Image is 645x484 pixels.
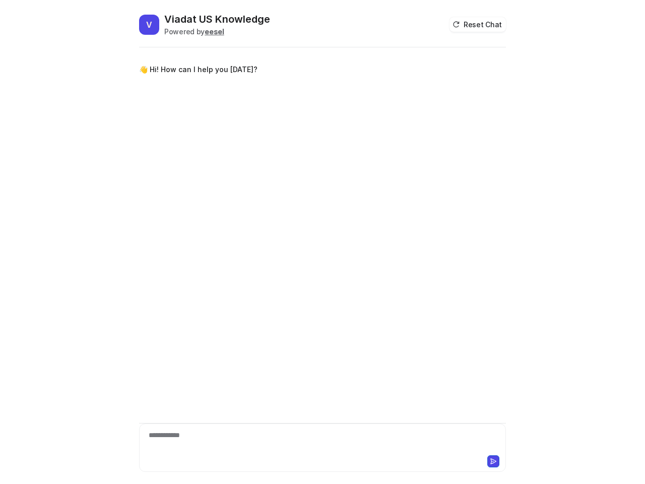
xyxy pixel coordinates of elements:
p: 👋 Hi! How can I help you [DATE]? [139,64,257,76]
button: Reset Chat [449,17,506,32]
span: V [139,15,159,35]
b: eesel [205,27,224,36]
div: Powered by [164,26,270,37]
h2: Viadat US Knowledge [164,12,270,26]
